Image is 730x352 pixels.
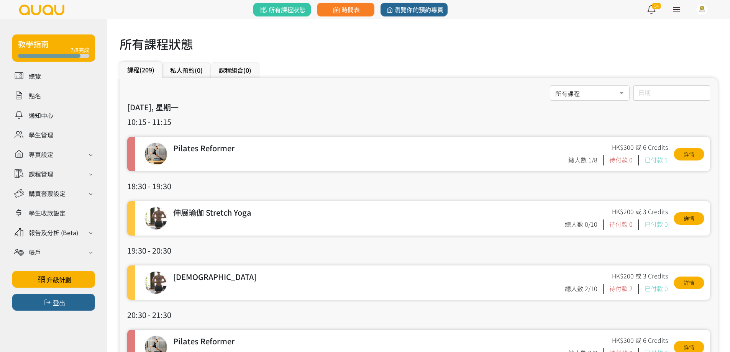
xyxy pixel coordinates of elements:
[29,189,66,198] div: 購買套票設定
[127,309,710,321] h3: 20:30 - 21:30
[173,142,566,155] div: Pilates Reformer
[612,271,668,284] div: HK$200 或 3 Credits
[633,85,710,101] input: 日期
[645,219,668,230] div: 已付款 0
[127,116,710,128] h3: 10:15 - 11:15
[127,180,710,192] h3: 18:30 - 19:30
[120,34,718,53] h1: 所有課程狀態
[645,155,668,165] div: 已付款 1
[170,65,203,75] a: 私人預約(0)
[555,88,624,97] span: 所有課程
[29,228,78,237] div: 報告及分析 (Beta)
[645,284,668,294] div: 已付款 0
[173,271,563,284] div: [DEMOGRAPHIC_DATA]
[173,336,566,348] div: Pilates Reformer
[127,102,710,113] h3: [DATE], 星期一
[243,65,251,75] span: (0)
[127,245,710,256] h3: 19:30 - 20:30
[29,150,53,159] div: 專頁設定
[139,65,154,74] span: (209)
[565,284,604,294] div: 總人數 2/10
[173,207,563,219] div: 伸展瑜伽 Stretch Yoga
[568,155,604,165] div: 總人數 1/8
[317,3,374,16] a: 時間表
[652,3,661,9] span: 54
[12,294,95,311] button: 登出
[609,155,639,165] div: 待付款 0
[674,277,704,289] a: 詳情
[127,65,154,74] a: 課程(209)
[29,169,53,178] div: 課程管理
[565,219,604,230] div: 總人數 0/10
[674,148,704,160] a: 詳情
[195,65,203,75] span: (0)
[219,65,251,75] a: 課程組合(0)
[18,5,65,15] img: logo.svg
[29,247,41,257] div: 帳戶
[674,212,704,225] a: 詳情
[253,3,311,16] a: 所有課程狀態
[385,5,443,14] span: 瀏覽你的預約專頁
[612,336,668,348] div: HK$300 或 6 Credits
[12,271,95,288] a: 升級計劃
[331,5,359,14] span: 時間表
[609,284,639,294] div: 待付款 2
[381,3,448,16] a: 瀏覽你的預約專頁
[612,142,668,155] div: HK$300 或 6 Credits
[609,219,639,230] div: 待付款 0
[612,207,668,219] div: HK$200 或 3 Credits
[259,5,305,14] span: 所有課程狀態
